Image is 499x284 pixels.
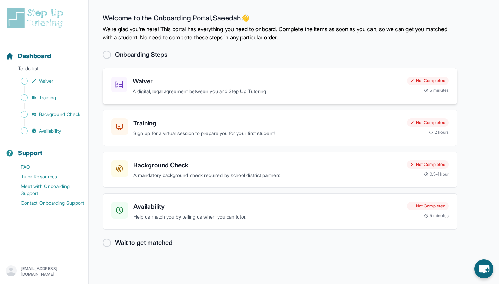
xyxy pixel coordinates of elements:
[39,94,56,101] span: Training
[18,148,43,158] span: Support
[6,93,88,103] a: Training
[6,7,67,29] img: logo
[407,77,449,85] div: Not Completed
[407,160,449,169] div: Not Completed
[6,109,88,119] a: Background Check
[133,160,401,170] h3: Background Check
[39,127,61,134] span: Availability
[474,259,493,278] button: chat-button
[103,68,457,104] a: WaiverA digital, legal agreement between you and Step Up TutoringNot Completed5 minutes
[39,111,80,118] span: Background Check
[133,171,401,179] p: A mandatory background check required by school district partners
[6,76,88,86] a: Waiver
[3,137,86,161] button: Support
[6,51,51,61] a: Dashboard
[133,88,401,96] p: A digital, legal agreement between you and Step Up Tutoring
[6,181,88,198] a: Meet with Onboarding Support
[133,118,401,128] h3: Training
[424,88,449,93] div: 5 minutes
[133,77,401,86] h3: Waiver
[6,265,83,278] button: [EMAIL_ADDRESS][DOMAIN_NAME]
[18,51,51,61] span: Dashboard
[133,202,401,212] h3: Availability
[103,193,457,230] a: AvailabilityHelp us match you by telling us when you can tutor.Not Completed5 minutes
[39,78,53,85] span: Waiver
[133,213,401,221] p: Help us match you by telling us when you can tutor.
[407,202,449,210] div: Not Completed
[6,172,88,181] a: Tutor Resources
[103,25,457,42] p: We're glad you're here! This portal has everything you need to onboard. Complete the items as soo...
[6,162,88,172] a: FAQ
[103,152,457,188] a: Background CheckA mandatory background check required by school district partnersNot Completed0.5...
[133,130,401,137] p: Sign up for a virtual session to prepare you for your first student!
[115,238,173,248] h2: Wait to get matched
[6,198,88,208] a: Contact Onboarding Support
[3,40,86,64] button: Dashboard
[103,14,457,25] h2: Welcome to the Onboarding Portal, Saeedah 👋
[6,126,88,136] a: Availability
[21,266,83,277] p: [EMAIL_ADDRESS][DOMAIN_NAME]
[429,130,449,135] div: 2 hours
[407,118,449,127] div: Not Completed
[3,65,86,75] p: To-do list
[115,50,167,60] h2: Onboarding Steps
[424,213,449,219] div: 5 minutes
[103,110,457,146] a: TrainingSign up for a virtual session to prepare you for your first student!Not Completed2 hours
[424,171,449,177] div: 0.5-1 hour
